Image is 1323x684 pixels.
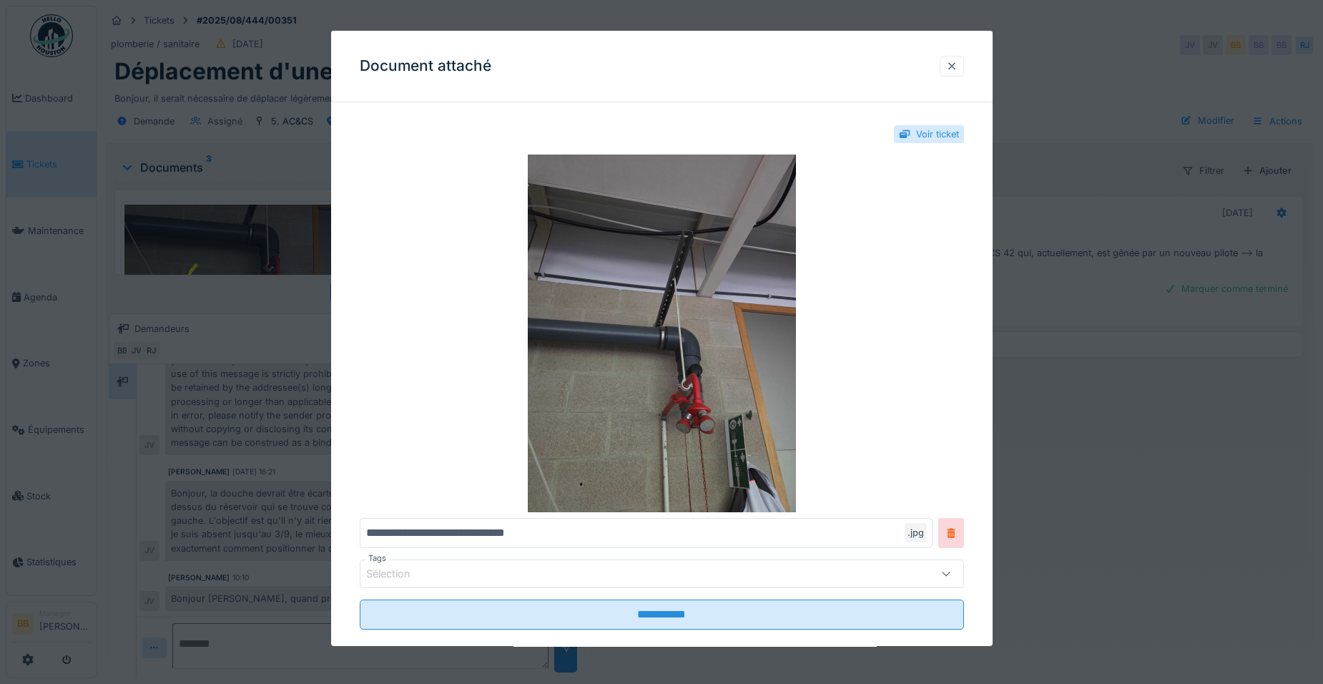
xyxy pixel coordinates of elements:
img: 0e30ad68-6689-4aa1-9b0d-963f8fc47591-17557695873195169909017589598736.jpg [360,155,964,512]
h3: Document attaché [360,57,491,75]
div: .jpg [905,523,927,542]
div: Sélection [366,566,431,582]
div: Voir ticket [916,127,959,141]
label: Tags [365,552,389,565]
